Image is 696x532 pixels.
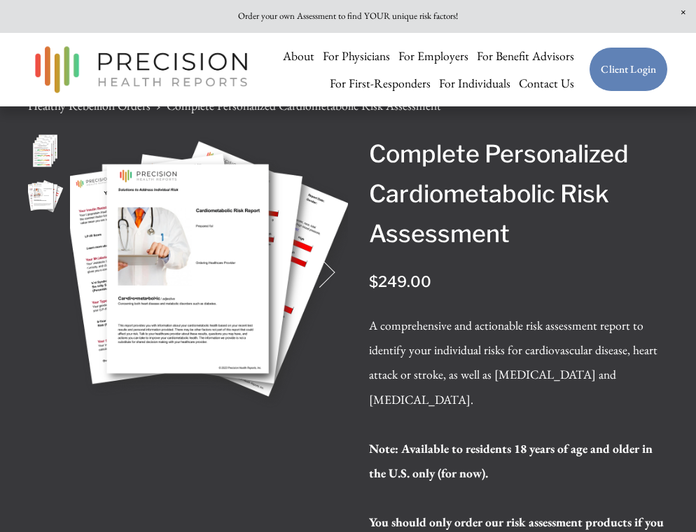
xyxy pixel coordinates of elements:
[28,134,63,218] div: Gallery thumbnails
[369,134,668,254] h1: Complete Personalized Cardiometabolic Risk Assessment
[519,69,574,97] a: Contact Us
[283,43,314,70] a: About
[28,134,348,412] div: Gallery
[477,43,574,70] a: For Benefit Advisors
[398,43,468,70] a: For Employers
[626,465,696,532] iframe: Chat Widget
[323,43,390,70] a: For Physicians
[81,255,116,290] button: Previous
[369,269,668,295] div: $249.00
[439,69,510,97] a: For Individuals
[28,134,63,172] button: Image 1 of 2
[330,69,431,97] a: For First-Responders
[28,179,63,218] button: Image 2 of 2
[589,47,668,92] a: Client Login
[28,40,255,99] img: Precision Health Reports
[302,255,337,290] button: Next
